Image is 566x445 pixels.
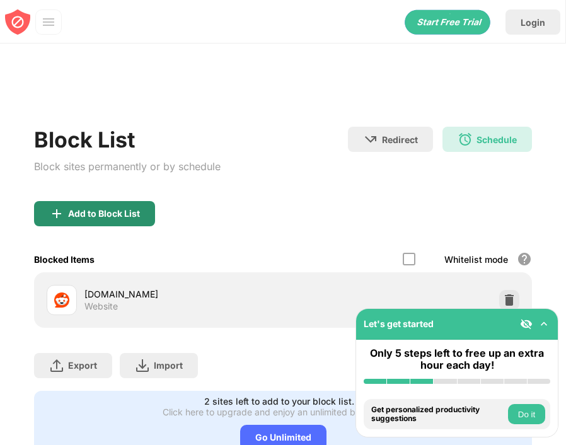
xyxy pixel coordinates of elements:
div: Export [68,360,97,371]
div: Let's get started [364,318,434,329]
iframe: Banner [34,79,532,112]
div: Block sites permanently or by schedule [34,158,221,176]
div: Get personalized productivity suggestions [371,405,505,424]
div: Click here to upgrade and enjoy an unlimited block list. [163,407,389,417]
div: [DOMAIN_NAME] [84,287,283,301]
img: omni-setup-toggle.svg [538,318,550,330]
button: Do it [508,404,545,424]
div: Block List [34,127,221,153]
img: eye-not-visible.svg [520,318,533,330]
div: Whitelist mode [444,254,508,265]
img: blocksite-icon-red.svg [5,9,30,35]
div: Add to Block List [68,209,140,219]
div: animation [405,9,490,35]
div: Import [154,360,183,371]
div: 2 sites left to add to your block list. [204,396,354,407]
div: Website [84,301,118,312]
iframe: Sign in with Google Dialogue [307,13,553,159]
div: Only 5 steps left to free up an extra hour each day! [364,347,550,371]
div: Blocked Items [34,254,95,265]
img: favicons [54,292,69,308]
